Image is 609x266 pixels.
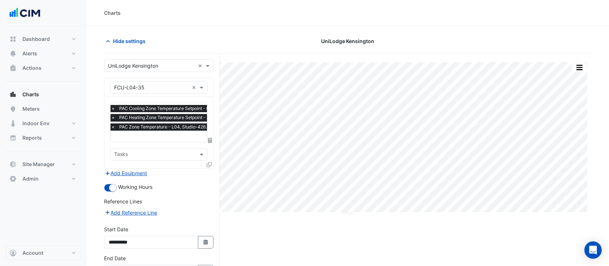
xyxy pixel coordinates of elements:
button: Admin [6,172,81,186]
button: Indoor Env [6,116,81,131]
span: × [110,105,116,112]
span: × [110,114,116,121]
span: Clear [198,62,204,69]
app-icon: Alerts [9,50,17,57]
button: Hide settings [104,35,150,47]
div: Charts [104,9,121,17]
span: PAC Heating Zone Temperature Setpoint - L04, Studio-426.3 [117,114,247,121]
label: Reference Lines [104,198,142,205]
span: Clone Favourites and Tasks from this Equipment to other Equipment [207,161,212,168]
span: PAC Zone Temperature - L04, Studio-426.3 [117,123,212,131]
span: Alerts [22,50,37,57]
button: More Options [572,63,587,72]
button: Charts [6,87,81,102]
button: Add Equipment [104,169,148,177]
button: Reports [6,131,81,145]
span: Admin [22,175,39,182]
app-icon: Actions [9,64,17,72]
app-icon: Dashboard [9,35,17,43]
button: Site Manager [6,157,81,172]
button: Dashboard [6,32,81,46]
span: Indoor Env [22,120,49,127]
span: Actions [22,64,42,72]
button: Account [6,246,81,260]
div: Tasks [113,150,128,160]
app-icon: Site Manager [9,161,17,168]
span: UniLodge Kensington [321,37,375,45]
span: Working Hours [118,184,152,190]
button: Alerts [6,46,81,61]
button: Actions [6,61,81,75]
app-icon: Reports [9,134,17,142]
span: PAC Cooling Zone Temperature Setpoint - L04, Studio-426.3 [117,105,246,112]
app-icon: Charts [9,91,17,98]
img: Company Logo [9,6,41,20]
span: Choose Function [207,137,213,143]
div: Open Intercom Messenger [584,241,602,259]
span: Hide settings [113,37,146,45]
span: Charts [22,91,39,98]
span: × [110,123,116,131]
fa-icon: Select Date [203,239,209,245]
span: Dashboard [22,35,50,43]
span: Site Manager [22,161,55,168]
button: Meters [6,102,81,116]
span: Account [22,249,43,257]
label: Start Date [104,225,128,233]
span: Meters [22,105,40,113]
app-icon: Admin [9,175,17,182]
span: Clear [192,84,198,91]
button: Add Reference Line [104,208,158,217]
span: Reports [22,134,42,142]
label: End Date [104,254,126,262]
app-icon: Meters [9,105,17,113]
app-icon: Indoor Env [9,120,17,127]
